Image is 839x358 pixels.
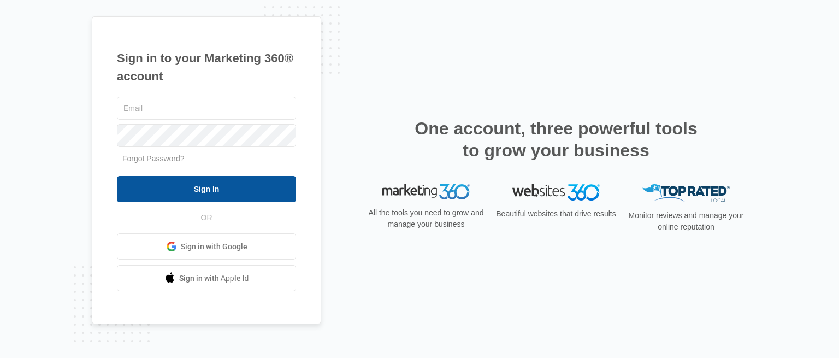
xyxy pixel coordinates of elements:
img: Top Rated Local [642,184,730,202]
input: Sign In [117,176,296,202]
a: Sign in with Google [117,233,296,260]
h1: Sign in to your Marketing 360® account [117,49,296,85]
span: Sign in with Google [181,241,247,253]
img: Websites 360 [512,184,600,200]
h2: One account, three powerful tools to grow your business [411,118,701,161]
a: Forgot Password? [122,154,185,163]
span: OR [193,212,220,224]
p: Monitor reviews and manage your online reputation [625,210,747,233]
input: Email [117,97,296,120]
p: All the tools you need to grow and manage your business [365,207,487,230]
span: Sign in with Apple Id [179,273,249,284]
a: Sign in with Apple Id [117,265,296,291]
img: Marketing 360 [382,184,470,199]
p: Beautiful websites that drive results [495,208,617,220]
